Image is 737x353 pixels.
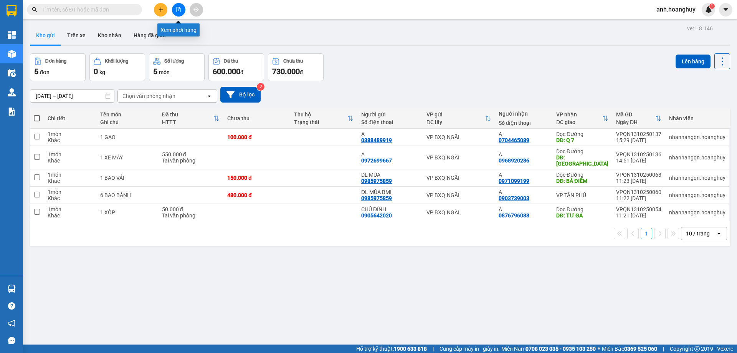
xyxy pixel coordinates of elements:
div: A [499,131,549,137]
div: VPQN1310250063 [616,172,661,178]
div: Người gửi [361,111,419,118]
span: aim [193,7,199,12]
span: Cung cấp máy in - giấy in: [440,345,499,353]
div: 150.000 đ [227,175,287,181]
strong: 1900 633 818 [394,346,427,352]
button: Đơn hàng5đơn [30,53,86,81]
div: Chi tiết [48,115,92,121]
div: DL MÙA [361,172,419,178]
div: 10 / trang [686,230,710,237]
div: Tại văn phòng [162,212,220,219]
div: VP BXQ.NGÃI [426,209,491,215]
div: VP BXQ.NGÃI [426,154,491,161]
div: A [499,151,549,157]
div: 0972699667 [361,157,392,164]
span: đơn [40,69,50,75]
svg: open [716,230,722,237]
button: Số lượng5món [149,53,205,81]
div: VPQN1310250060 [616,189,661,195]
span: file-add [176,7,181,12]
span: đ [300,69,303,75]
div: Đã thu [224,58,238,64]
div: Dọc Đường [556,172,608,178]
span: kg [99,69,105,75]
div: 1 món [48,172,92,178]
div: VP TÂN PHÚ [556,192,608,198]
img: solution-icon [8,108,16,116]
div: A [499,189,549,195]
img: warehouse-icon [8,50,16,58]
th: Toggle SortBy [423,108,495,129]
img: icon-new-feature [705,6,712,13]
strong: 0708 023 035 - 0935 103 250 [525,346,596,352]
div: Số điện thoại [499,120,549,126]
div: VPQN1310250137 [616,131,661,137]
div: 0985975859 [361,195,392,201]
div: A [499,206,549,212]
button: Lên hàng [676,55,711,68]
div: VP BXQ.NGÃI [426,134,491,140]
div: 1 món [48,206,92,212]
button: file-add [172,3,185,17]
div: 1 XỐP [100,209,154,215]
div: Nhân viên [669,115,725,121]
div: 15:29 [DATE] [616,137,661,143]
div: Dọc Đường [556,206,608,212]
div: Dọc Đường [556,131,608,137]
th: Toggle SortBy [612,108,665,129]
div: Tên món [100,111,154,118]
div: nhanhangqn.hoanghuy [669,209,725,215]
div: 0971099199 [499,178,529,184]
div: Thu hộ [294,111,347,118]
span: notification [8,320,15,327]
img: dashboard-icon [8,31,16,39]
input: Tìm tên, số ĐT hoặc mã đơn [42,5,133,14]
span: message [8,337,15,344]
div: Đơn hàng [45,58,66,64]
button: 1 [641,228,652,239]
div: Khác [48,137,92,143]
div: VPQN1310250136 [616,151,661,157]
div: 550.000 đ [162,151,220,157]
div: VP BXQ.NGÃI [426,175,491,181]
strong: 0369 525 060 [624,346,657,352]
span: plus [158,7,164,12]
span: search [32,7,37,12]
div: 480.000 đ [227,192,287,198]
span: 5 [34,67,38,76]
div: 1 XE MÁY [100,154,154,161]
div: Khác [48,195,92,201]
button: caret-down [719,3,732,17]
span: Miền Nam [501,345,596,353]
div: 1 BAO VẢI [100,175,154,181]
span: | [433,345,434,353]
span: 1 [711,3,713,9]
span: Miền Bắc [602,345,657,353]
div: 1 món [48,151,92,157]
span: món [159,69,170,75]
button: Khối lượng0kg [89,53,145,81]
div: 11:23 [DATE] [616,178,661,184]
span: question-circle [8,302,15,310]
span: Hỗ trợ kỹ thuật: [356,345,427,353]
div: Ghi chú [100,119,154,125]
div: Chọn văn phòng nhận [122,92,175,100]
th: Toggle SortBy [552,108,612,129]
input: Select a date range. [30,90,114,102]
div: ĐC giao [556,119,602,125]
div: Số điện thoại [361,119,419,125]
div: 0876796088 [499,212,529,219]
div: VP gửi [426,111,485,118]
div: Khác [48,178,92,184]
div: 11:22 [DATE] [616,195,661,201]
div: Trạng thái [294,119,347,125]
div: DĐ: BÀ ĐIỂM [556,178,608,184]
div: 100.000 đ [227,134,287,140]
div: A [499,172,549,178]
div: 0903739003 [499,195,529,201]
div: ver 1.8.146 [687,24,713,33]
span: ⚪️ [598,347,600,350]
div: 0704465089 [499,137,529,143]
button: Kho nhận [92,26,127,45]
img: warehouse-icon [8,88,16,96]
